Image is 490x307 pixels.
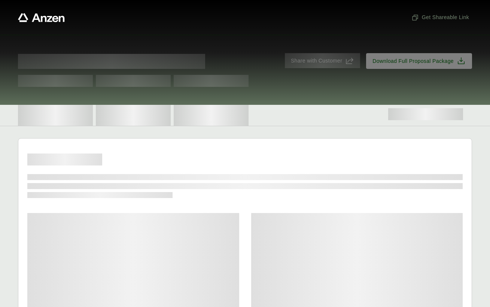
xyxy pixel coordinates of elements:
[411,13,469,21] span: Get Shareable Link
[96,75,171,87] span: Test
[174,75,249,87] span: Test
[18,54,205,69] span: Proposal for
[18,75,93,87] span: Test
[18,13,65,22] a: Anzen website
[408,10,472,24] button: Get Shareable Link
[291,57,342,65] span: Share with Customer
